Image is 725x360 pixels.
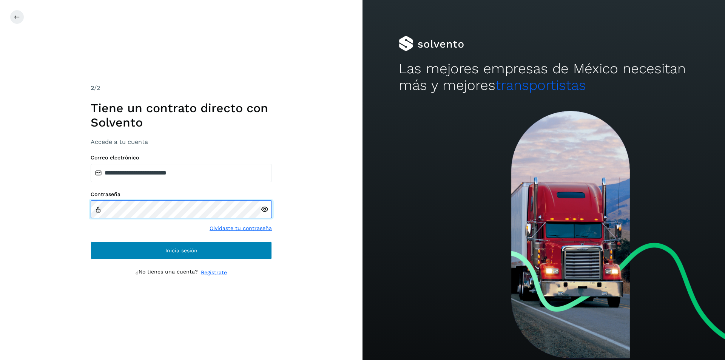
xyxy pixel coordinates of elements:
[91,155,272,161] label: Correo electrónico
[91,84,94,91] span: 2
[399,60,689,94] h2: Las mejores empresas de México necesitan más y mejores
[165,248,197,253] span: Inicia sesión
[91,138,272,145] h3: Accede a tu cuenta
[495,77,586,93] span: transportistas
[91,241,272,260] button: Inicia sesión
[136,269,198,277] p: ¿No tienes una cuenta?
[201,269,227,277] a: Regístrate
[91,83,272,93] div: /2
[91,101,272,130] h1: Tiene un contrato directo con Solvento
[91,191,272,198] label: Contraseña
[210,224,272,232] a: Olvidaste tu contraseña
